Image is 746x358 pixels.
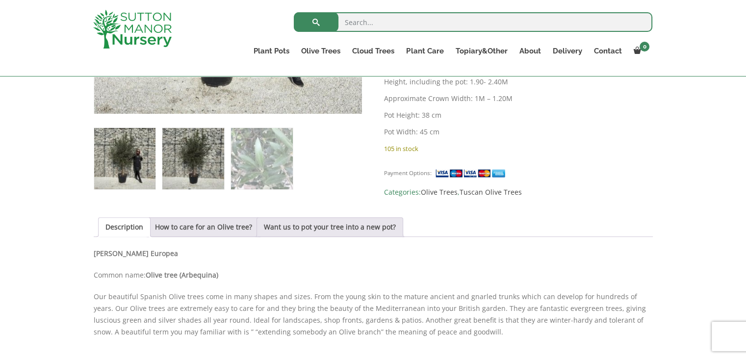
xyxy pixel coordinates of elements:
[231,128,292,189] img: Tuscan Olive Tree XXL 1.90 - 2.40 - Image 3
[94,291,653,338] p: Our beautiful Spanish Olive trees come in many shapes and sizes. From the young skin to the matur...
[627,44,652,58] a: 0
[93,10,172,49] img: logo
[384,76,652,88] p: Height, including the pot: 1.90- 2.40M
[162,128,224,189] img: Tuscan Olive Tree XXL 1.90 - 2.40 - Image 2
[513,44,546,58] a: About
[449,44,513,58] a: Topiary&Other
[460,187,522,197] a: Tuscan Olive Trees
[588,44,627,58] a: Contact
[384,93,652,104] p: Approximate Crown Width: 1M – 1.20M
[346,44,400,58] a: Cloud Trees
[384,109,652,121] p: Pot Height: 38 cm
[384,126,652,138] p: Pot Width: 45 cm
[435,168,509,179] img: payment supported
[94,249,178,258] b: [PERSON_NAME] Europea
[146,270,218,280] b: Olive tree (Arbequina)
[546,44,588,58] a: Delivery
[94,269,653,281] p: Common name:
[384,169,432,177] small: Payment Options:
[264,218,396,236] a: Want us to pot your tree into a new pot?
[384,143,652,154] p: 105 in stock
[384,186,652,198] span: Categories: ,
[640,42,649,51] span: 0
[248,44,295,58] a: Plant Pots
[294,12,652,32] input: Search...
[155,218,252,236] a: How to care for an Olive tree?
[421,187,458,197] a: Olive Trees
[400,44,449,58] a: Plant Care
[295,44,346,58] a: Olive Trees
[105,218,143,236] a: Description
[94,128,155,189] img: Tuscan Olive Tree XXL 1.90 - 2.40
